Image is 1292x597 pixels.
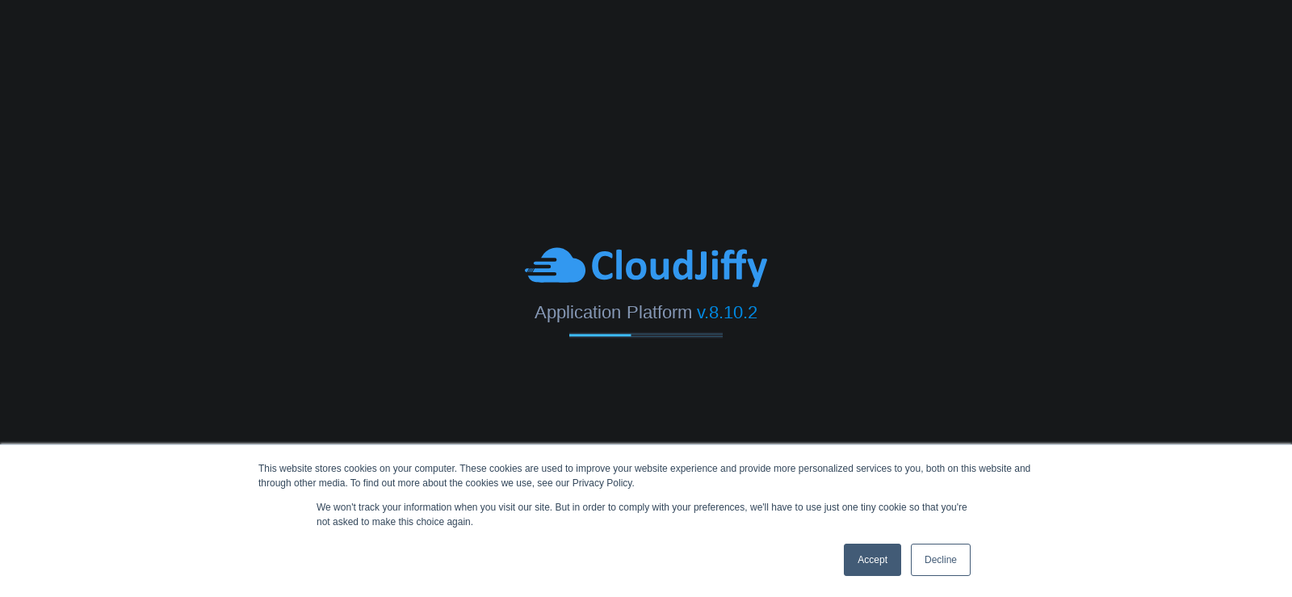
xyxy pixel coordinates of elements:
a: Decline [911,544,971,576]
a: Accept [844,544,901,576]
span: Application Platform [535,301,691,322]
span: v.8.10.2 [697,301,757,322]
p: We won't track your information when you visit our site. But in order to comply with your prefere... [317,500,975,529]
img: CloudJiffy-Blue.svg [525,245,767,289]
div: This website stores cookies on your computer. These cookies are used to improve your website expe... [258,461,1034,490]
